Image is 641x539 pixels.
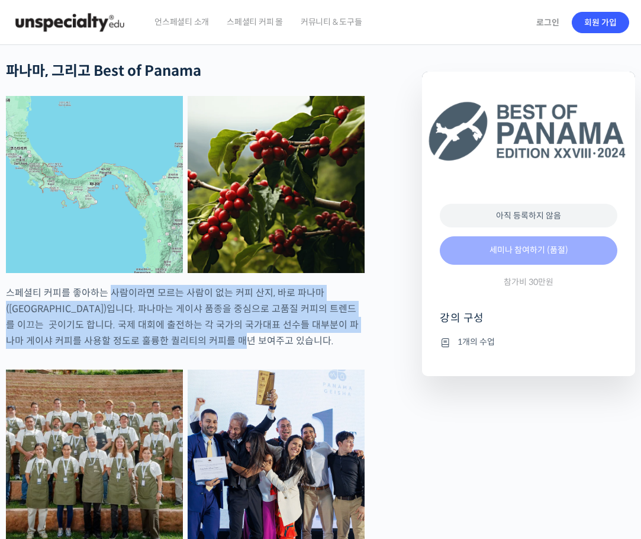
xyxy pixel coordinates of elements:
[37,393,44,403] span: 홈
[78,376,153,405] a: 대화
[4,376,78,405] a: 홈
[440,311,617,335] h4: 강의 구성
[108,394,123,403] span: 대화
[440,335,617,349] li: 1개의 수업
[153,376,227,405] a: 설정
[183,393,197,403] span: 설정
[6,285,365,349] p: 스페셜티 커피를 좋아하는 사람이라면 모르는 사람이 없는 커피 산지, 바로 파나마([GEOGRAPHIC_DATA])입니다. 파나마는 게이샤 품종을 중심으로 고품질 커피의 트렌드...
[504,277,553,288] span: 참가비 30만원
[440,204,617,228] div: 아직 등록하지 않음
[6,63,365,80] h2: 파나마, 그리고 Best of Panama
